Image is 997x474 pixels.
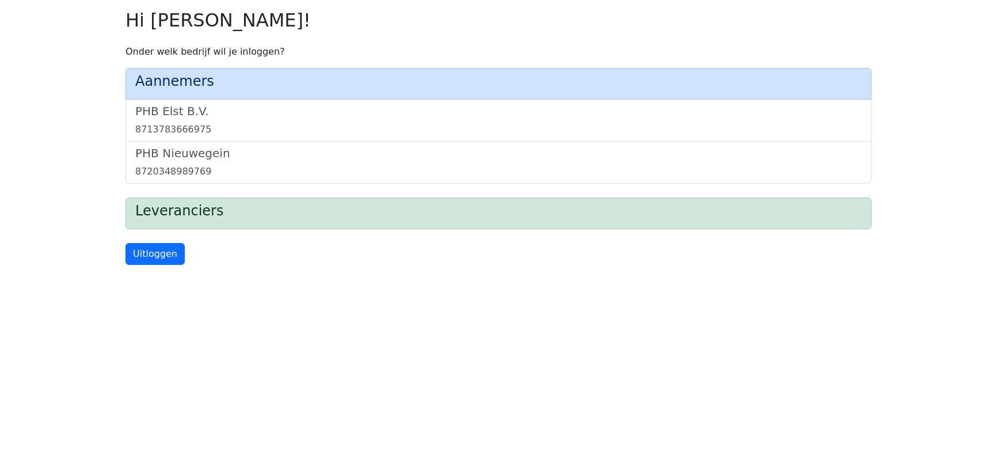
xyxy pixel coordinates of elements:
div: 8720348989769 [135,165,862,179]
h5: PHB Nieuwegein [135,146,862,160]
a: PHB Nieuwegein8720348989769 [135,146,862,179]
h4: Leveranciers [135,203,862,219]
a: Uitloggen [125,243,185,265]
h4: Aannemers [135,73,862,90]
p: Onder welk bedrijf wil je inloggen? [125,45,872,59]
a: PHB Elst B.V.8713783666975 [135,104,862,136]
h2: Hi [PERSON_NAME]! [125,9,872,31]
div: 8713783666975 [135,123,862,136]
h5: PHB Elst B.V. [135,104,862,118]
